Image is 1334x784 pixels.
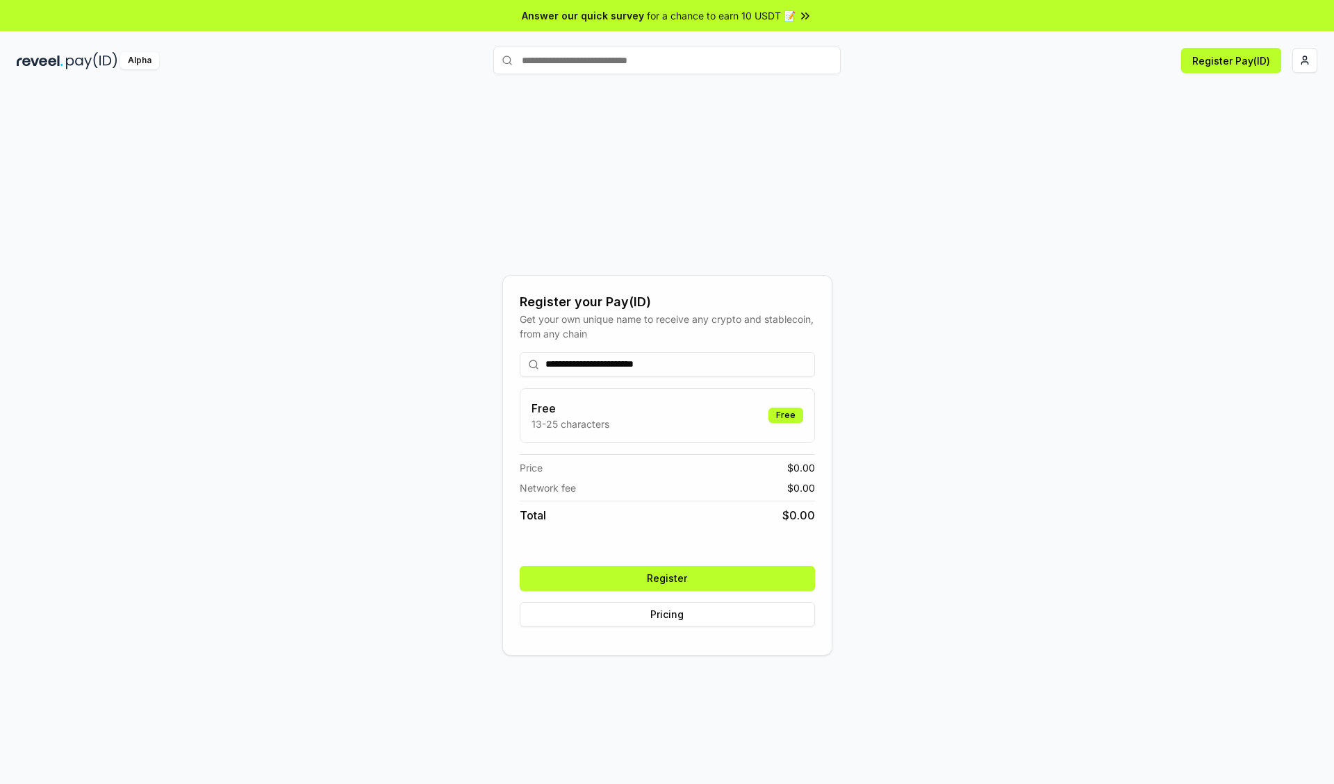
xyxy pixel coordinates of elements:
[520,507,546,524] span: Total
[532,400,609,417] h3: Free
[787,481,815,495] span: $ 0.00
[520,460,543,475] span: Price
[120,52,159,69] div: Alpha
[787,460,815,475] span: $ 0.00
[520,566,815,591] button: Register
[17,52,63,69] img: reveel_dark
[520,602,815,627] button: Pricing
[520,481,576,495] span: Network fee
[522,8,644,23] span: Answer our quick survey
[532,417,609,431] p: 13-25 characters
[520,292,815,312] div: Register your Pay(ID)
[1181,48,1281,73] button: Register Pay(ID)
[520,312,815,341] div: Get your own unique name to receive any crypto and stablecoin, from any chain
[782,507,815,524] span: $ 0.00
[647,8,796,23] span: for a chance to earn 10 USDT 📝
[66,52,117,69] img: pay_id
[768,408,803,423] div: Free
